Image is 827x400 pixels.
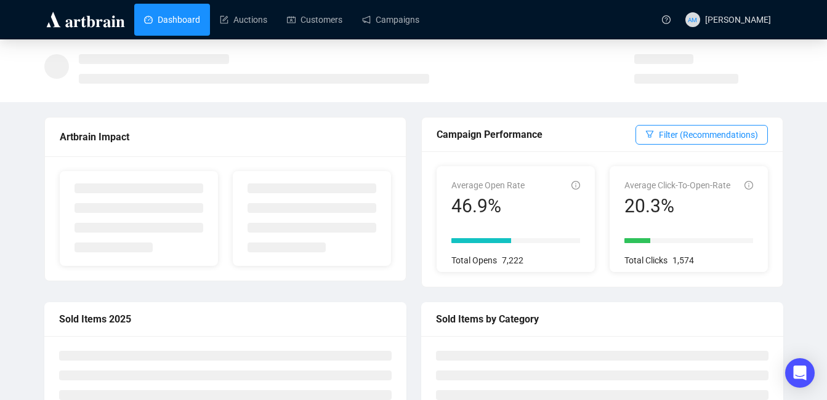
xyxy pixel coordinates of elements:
span: AM [688,14,697,24]
span: 1,574 [672,255,694,265]
span: info-circle [571,181,580,190]
div: 46.9% [451,194,525,218]
span: Total Opens [451,255,497,265]
a: Auctions [220,4,267,36]
span: info-circle [744,181,753,190]
div: Sold Items by Category [436,311,769,327]
span: [PERSON_NAME] [705,15,771,25]
div: Open Intercom Messenger [785,358,815,388]
img: logo [44,10,127,30]
span: filter [645,130,654,138]
span: question-circle [662,15,671,24]
span: Average Click-To-Open-Rate [624,180,730,190]
button: Filter (Recommendations) [635,125,768,145]
div: 20.3% [624,194,730,218]
a: Campaigns [362,4,419,36]
span: 7,222 [502,255,523,265]
span: Average Open Rate [451,180,525,190]
div: Campaign Performance [437,127,635,142]
div: Sold Items 2025 [59,311,392,327]
div: Artbrain Impact [60,129,391,145]
span: Filter (Recommendations) [659,128,758,142]
span: Total Clicks [624,255,668,265]
a: Dashboard [144,4,200,36]
a: Customers [287,4,342,36]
